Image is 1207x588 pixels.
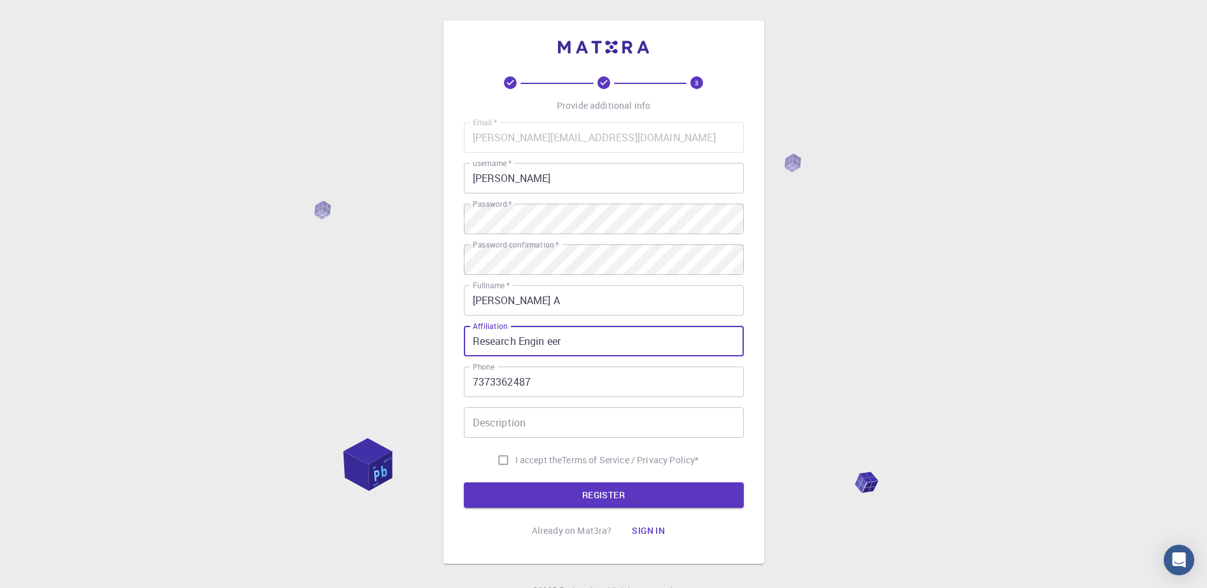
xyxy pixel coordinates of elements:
[473,321,507,332] label: Affiliation
[695,78,699,87] text: 3
[473,199,512,209] label: Password
[473,361,494,372] label: Phone
[473,239,559,250] label: Password confirmation
[562,454,699,466] p: Terms of Service / Privacy Policy *
[1164,545,1194,575] div: Open Intercom Messenger
[473,280,510,291] label: Fullname
[515,454,562,466] span: I accept the
[557,99,650,112] p: Provide additional info
[464,482,744,508] button: REGISTER
[473,158,512,169] label: username
[562,454,699,466] a: Terms of Service / Privacy Policy*
[622,518,675,543] button: Sign in
[532,524,612,537] p: Already on Mat3ra?
[473,117,497,128] label: Email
